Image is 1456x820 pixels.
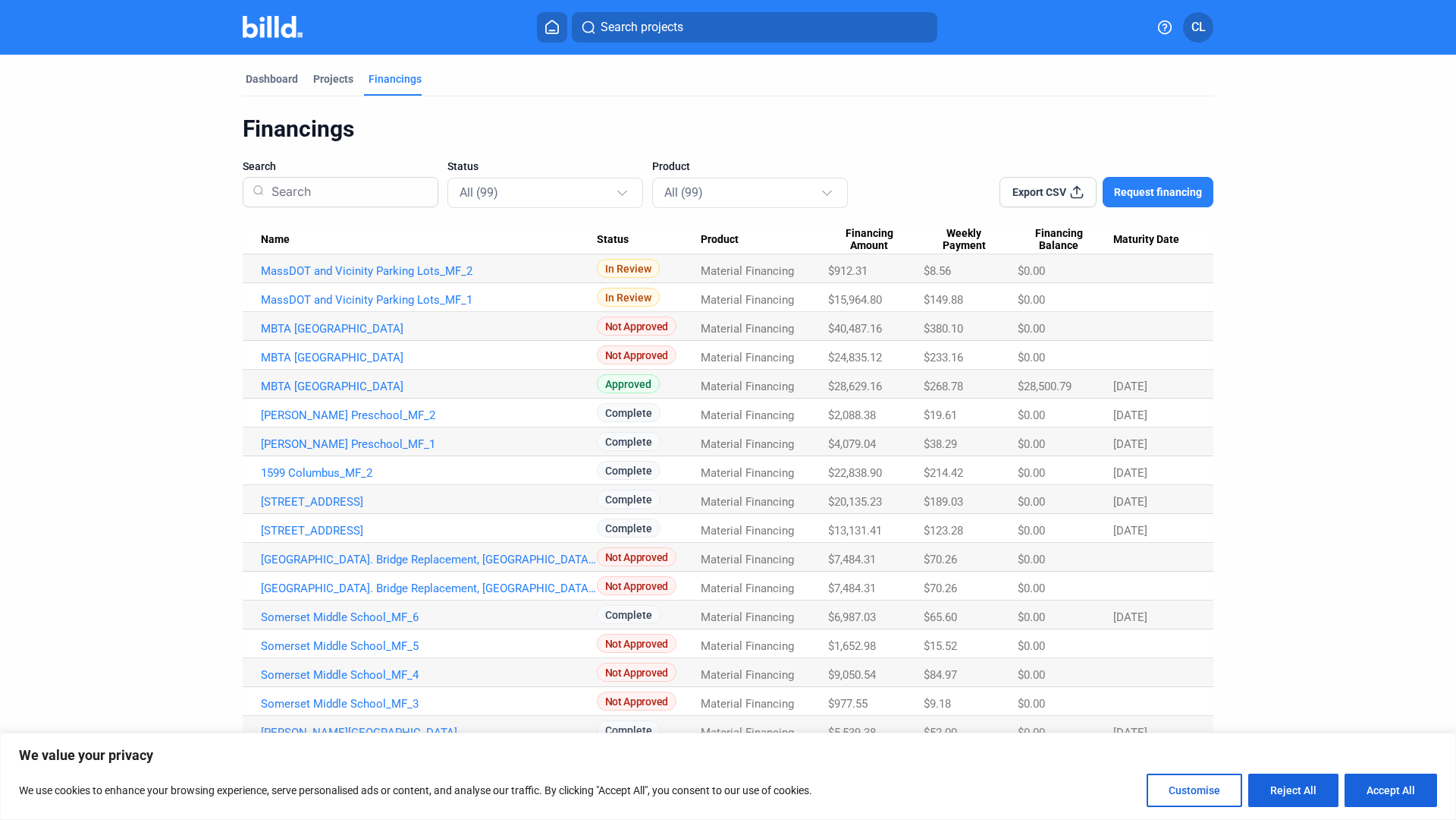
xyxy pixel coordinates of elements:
[261,697,597,711] a: Somerset Middle School_MF_3
[701,437,794,451] span: Material Financing
[1018,227,1113,253] div: Financing Balance
[924,380,963,393] span: $268.78
[1018,553,1045,566] span: $0.00
[1248,774,1338,807] button: Reject All
[261,408,597,422] a: [PERSON_NAME] Preschool_MF_2
[828,668,876,682] span: $9,050.54
[1018,668,1045,682] span: $0.00
[261,322,597,336] a: MBTA [GEOGRAPHIC_DATA]
[1018,380,1072,393] span: $28,500.79
[924,322,963,336] span: $380.10
[1018,322,1045,336] span: $0.00
[924,495,963,509] span: $189.03
[597,374,660,393] span: Approved
[924,408,957,422] span: $19.61
[261,380,597,393] a: MBTA [GEOGRAPHIC_DATA]
[601,18,683,36] span: Search projects
[701,351,794,364] span: Material Financing
[19,781,812,799] p: We use cookies to enhance your browsing experience, serve personalised ads or content, and analys...
[261,437,597,451] a: [PERSON_NAME] Preschool_MF_1
[701,293,794,307] span: Material Financing
[924,582,957,595] span: $70.26
[664,185,703,200] mat-select-trigger: All (99)
[701,524,794,538] span: Material Financing
[924,697,951,711] span: $9.18
[1018,408,1045,422] span: $0.00
[1018,351,1045,364] span: $0.00
[924,293,963,307] span: $149.88
[1018,293,1045,307] span: $0.00
[261,582,597,595] a: [GEOGRAPHIC_DATA]. Bridge Replacement, [GEOGRAPHIC_DATA], [GEOGRAPHIC_DATA]
[828,726,876,740] span: $5,539.38
[1113,610,1147,624] span: [DATE]
[924,351,963,364] span: $233.16
[261,668,597,682] a: Somerset Middle School_MF_4
[828,264,868,278] span: $912.31
[1018,264,1045,278] span: $0.00
[701,726,794,740] span: Material Financing
[261,553,597,566] a: [GEOGRAPHIC_DATA]. Bridge Replacement, [GEOGRAPHIC_DATA], [GEOGRAPHIC_DATA]
[828,697,868,711] span: $977.55
[828,466,882,480] span: $22,838.90
[828,380,882,393] span: $28,629.16
[597,576,676,595] span: Not Approved
[597,721,661,740] span: Complete
[313,71,353,87] div: Projects
[1018,582,1045,595] span: $0.00
[1018,437,1045,451] span: $0.00
[261,233,290,247] span: Name
[261,610,597,624] a: Somerset Middle School_MF_6
[828,293,882,307] span: $15,964.80
[828,437,876,451] span: $4,079.04
[701,322,794,336] span: Material Financing
[828,582,876,595] span: $7,484.31
[597,490,661,509] span: Complete
[597,461,661,480] span: Complete
[597,233,701,247] div: Status
[701,610,794,624] span: Material Financing
[597,692,676,711] span: Not Approved
[701,668,794,682] span: Material Financing
[1345,774,1437,807] button: Accept All
[597,288,660,307] span: In Review
[246,71,298,87] div: Dashboard
[701,639,794,653] span: Material Financing
[1191,18,1206,36] span: CL
[924,437,957,451] span: $38.29
[924,227,1004,253] span: Weekly Payment
[924,524,963,538] span: $123.28
[243,16,303,38] img: Billd Company Logo
[447,159,479,174] span: Status
[1018,227,1100,253] span: Financing Balance
[828,351,882,364] span: $24,835.12
[261,351,597,364] a: MBTA [GEOGRAPHIC_DATA]
[924,668,957,682] span: $84.97
[597,519,661,538] span: Complete
[1113,495,1147,509] span: [DATE]
[701,553,794,566] span: Material Financing
[828,610,876,624] span: $6,987.03
[828,408,876,422] span: $2,088.38
[924,639,957,653] span: $15.52
[1103,177,1213,207] button: Request financing
[924,553,957,566] span: $70.26
[261,264,597,278] a: MassDOT and Vicinity Parking Lots_MF_2
[243,159,276,174] span: Search
[1113,524,1147,538] span: [DATE]
[261,726,597,740] a: [PERSON_NAME][GEOGRAPHIC_DATA]
[701,466,794,480] span: Material Financing
[701,233,829,247] div: Product
[19,746,1437,765] p: We value your privacy
[1018,495,1045,509] span: $0.00
[1018,524,1045,538] span: $0.00
[460,185,498,200] mat-select-trigger: All (99)
[597,345,676,364] span: Not Approved
[652,159,690,174] span: Product
[597,663,676,682] span: Not Approved
[924,264,951,278] span: $8.56
[828,495,882,509] span: $20,135.23
[1018,697,1045,711] span: $0.00
[701,582,794,595] span: Material Financing
[1018,726,1045,740] span: $0.00
[1113,380,1147,393] span: [DATE]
